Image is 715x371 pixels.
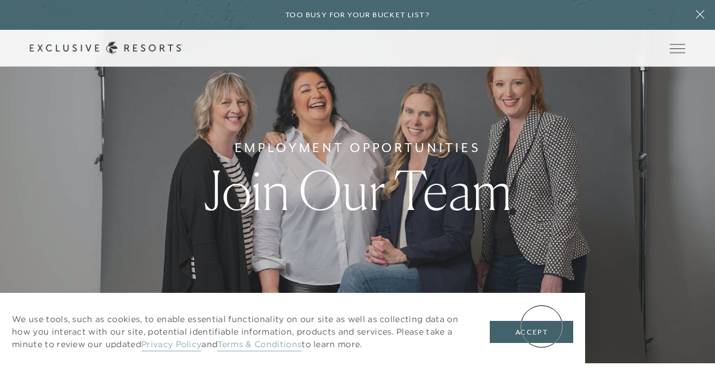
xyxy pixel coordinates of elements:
[285,10,430,21] h6: Too busy for your bucket list?
[12,313,466,351] p: We use tools, such as cookies, to enable essential functionality on our site as well as collectin...
[670,44,685,52] button: Open navigation
[217,339,301,351] a: Terms & Conditions
[490,321,573,344] button: Accept
[235,138,481,157] h6: Employment Opportunities
[141,339,201,351] a: Privacy Policy
[203,163,512,217] h1: Join Our Team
